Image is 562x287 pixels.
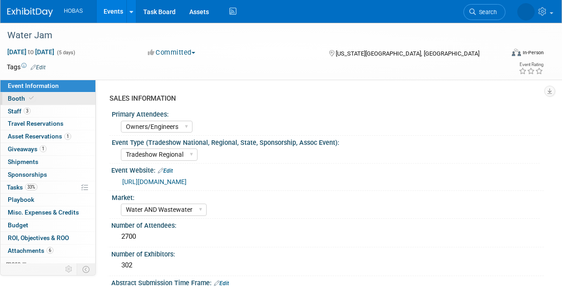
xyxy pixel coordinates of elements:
[7,62,46,72] td: Tags
[112,136,540,147] div: Event Type (Tradeshow National, Regional, State, Sponsorship, Assoc Event):
[25,184,37,190] span: 33%
[118,230,537,244] div: 2700
[8,209,79,216] span: Misc. Expenses & Credits
[158,168,173,174] a: Edit
[0,143,95,155] a: Giveaways1
[214,280,229,287] a: Edit
[64,133,71,140] span: 1
[31,64,46,71] a: Edit
[64,8,83,14] span: HOBAS
[111,164,544,175] div: Event Website:
[7,48,55,56] span: [DATE] [DATE]
[112,191,540,202] div: Market:
[111,247,544,259] div: Number of Exhibitors:
[0,257,95,270] a: more
[8,108,31,115] span: Staff
[118,258,537,272] div: 302
[519,62,543,67] div: Event Rating
[0,92,95,105] a: Booth
[0,156,95,168] a: Shipments
[8,196,34,203] span: Playbook
[111,219,544,230] div: Number of Attendees:
[0,118,95,130] a: Travel Reservations
[8,171,47,178] span: Sponsorships
[7,184,37,191] span: Tasks
[8,120,63,127] span: Travel Reservations
[8,221,28,229] span: Budget
[0,206,95,219] a: Misc. Expenses & Credits
[336,50,479,57] span: [US_STATE][GEOGRAPHIC_DATA], [GEOGRAPHIC_DATA]
[77,263,96,275] td: Toggle Event Tabs
[0,181,95,194] a: Tasks33%
[7,8,53,17] img: ExhibitDay
[463,4,505,20] a: Search
[6,260,21,267] span: more
[476,9,497,15] span: Search
[8,133,71,140] span: Asset Reservations
[0,80,95,92] a: Event Information
[4,27,498,44] div: Water Jam
[29,96,34,101] i: Booth reservation complete
[112,108,540,119] div: Primary Attendees:
[145,48,199,57] button: Committed
[0,194,95,206] a: Playbook
[8,145,47,153] span: Giveaways
[0,232,95,244] a: ROI, Objectives & ROO
[0,219,95,231] a: Budget
[0,105,95,118] a: Staff3
[8,234,69,241] span: ROI, Objectives & ROO
[517,3,535,20] img: Lia Chowdhury
[56,50,75,56] span: (5 days)
[109,94,537,103] div: SALES INFORMATION
[8,95,36,102] span: Booth
[8,247,53,254] span: Attachments
[0,130,95,143] a: Asset Reservations1
[40,145,47,152] span: 1
[466,47,544,61] div: Event Format
[24,108,31,114] span: 3
[61,263,77,275] td: Personalize Event Tab Strip
[122,178,187,185] a: [URL][DOMAIN_NAME]
[0,245,95,257] a: Attachments6
[0,169,95,181] a: Sponsorships
[512,49,521,56] img: Format-Inperson.png
[522,49,544,56] div: In-Person
[26,48,35,56] span: to
[47,247,53,254] span: 6
[8,82,59,89] span: Event Information
[8,158,38,165] span: Shipments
